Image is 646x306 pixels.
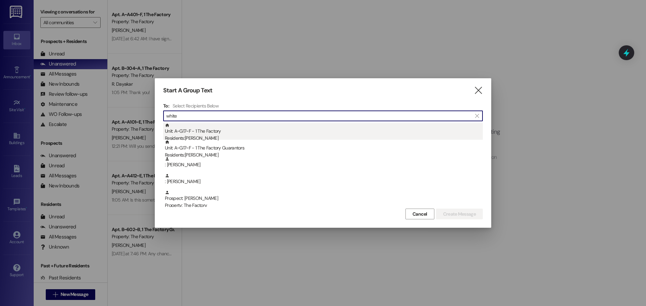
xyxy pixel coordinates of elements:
div: Prospect: [PERSON_NAME] [165,190,483,209]
h3: Start A Group Text [163,87,212,94]
div: Unit: A~G17~F - 1 The Factory [165,123,483,142]
input: Search for any contact or apartment [166,111,472,121]
span: Create Message [443,211,476,218]
div: : [PERSON_NAME] [163,157,483,173]
div: Unit: A~G17~F - 1 The Factory GuarantorsResidents:[PERSON_NAME] [163,140,483,157]
div: Unit: A~G17~F - 1 The Factory Guarantors [165,140,483,159]
div: : [PERSON_NAME] [165,173,483,185]
span: Cancel [412,211,427,218]
div: Prospect: [PERSON_NAME]Property: The Factory [163,190,483,207]
div: : [PERSON_NAME] [165,157,483,168]
h4: Select Recipients Below [173,103,219,109]
div: : [PERSON_NAME] [163,173,483,190]
i:  [475,113,479,119]
div: Residents: [PERSON_NAME] [165,135,483,142]
button: Create Message [436,209,483,219]
h3: To: [163,103,169,109]
div: Property: The Factory [165,202,483,209]
button: Clear text [472,111,482,121]
i:  [474,87,483,94]
div: Unit: A~G17~F - 1 The FactoryResidents:[PERSON_NAME] [163,123,483,140]
button: Cancel [405,209,434,219]
div: Residents: [PERSON_NAME] [165,151,483,159]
